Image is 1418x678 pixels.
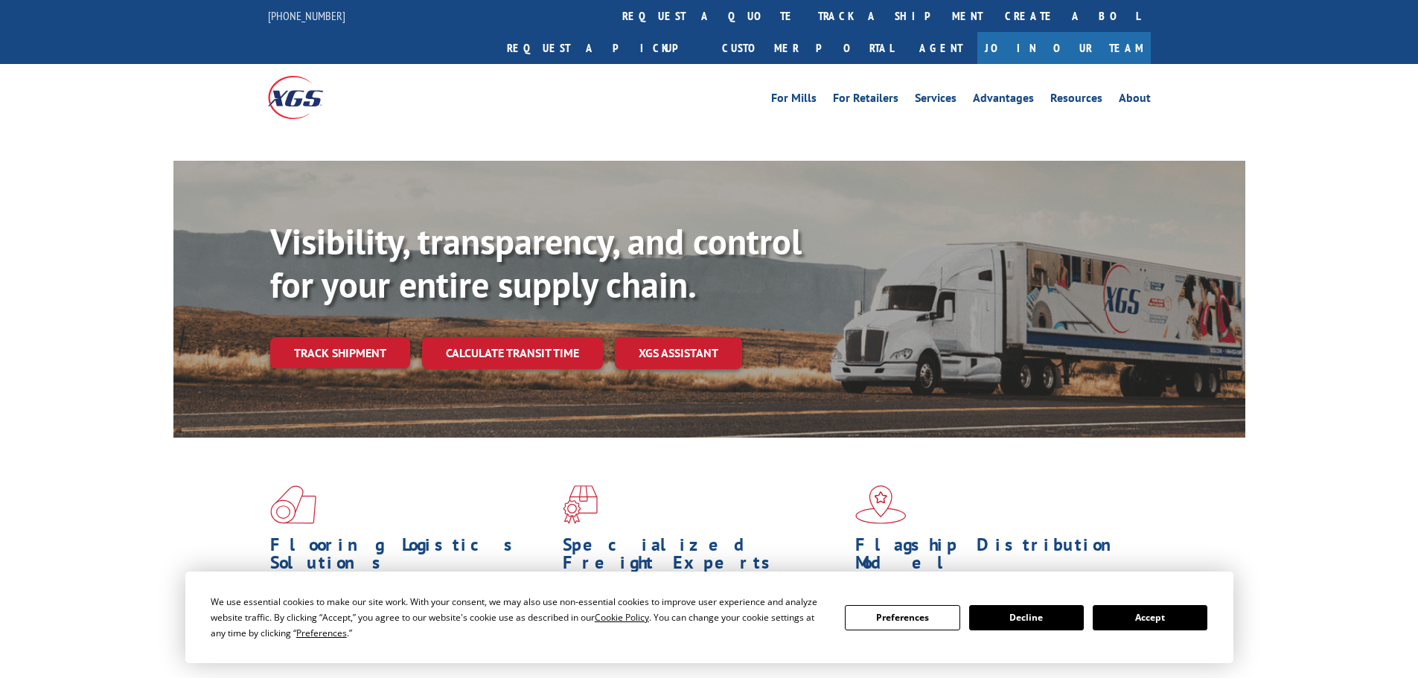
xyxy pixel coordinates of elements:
[211,594,827,641] div: We use essential cookies to make our site work. With your consent, we may also use non-essential ...
[270,337,410,368] a: Track shipment
[268,8,345,23] a: [PHONE_NUMBER]
[296,627,347,639] span: Preferences
[270,536,552,579] h1: Flooring Logistics Solutions
[1050,92,1102,109] a: Resources
[496,32,711,64] a: Request a pickup
[973,92,1034,109] a: Advantages
[855,485,907,524] img: xgs-icon-flagship-distribution-model-red
[833,92,898,109] a: For Retailers
[711,32,904,64] a: Customer Portal
[563,485,598,524] img: xgs-icon-focused-on-flooring-red
[1119,92,1151,109] a: About
[270,485,316,524] img: xgs-icon-total-supply-chain-intelligence-red
[915,92,956,109] a: Services
[977,32,1151,64] a: Join Our Team
[422,337,603,369] a: Calculate transit time
[771,92,817,109] a: For Mills
[563,536,844,579] h1: Specialized Freight Experts
[855,536,1137,579] h1: Flagship Distribution Model
[845,605,959,630] button: Preferences
[595,611,649,624] span: Cookie Policy
[904,32,977,64] a: Agent
[185,572,1233,663] div: Cookie Consent Prompt
[1093,605,1207,630] button: Accept
[615,337,742,369] a: XGS ASSISTANT
[270,218,802,307] b: Visibility, transparency, and control for your entire supply chain.
[969,605,1084,630] button: Decline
